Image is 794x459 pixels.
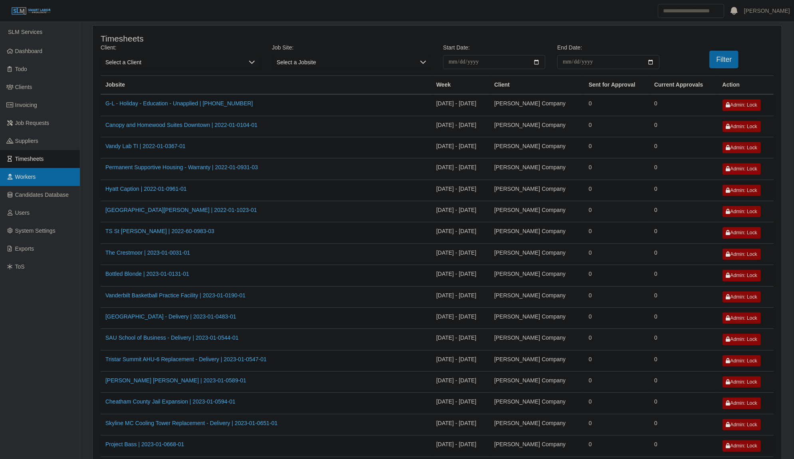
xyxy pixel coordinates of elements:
td: 0 [649,116,718,137]
td: [PERSON_NAME] Company [489,393,584,414]
span: Job Requests [15,120,50,126]
td: [PERSON_NAME] Company [489,222,584,243]
th: Current Approvals [649,76,718,95]
td: 0 [649,265,718,286]
a: [GEOGRAPHIC_DATA] - Delivery | 2023-01-0483-01 [105,313,236,320]
label: Job Site: [272,44,293,52]
td: [DATE] - [DATE] [432,265,489,286]
td: [PERSON_NAME] Company [489,201,584,222]
td: [DATE] - [DATE] [432,307,489,328]
a: Tristar Summit AHU-6 Replacement - Delivery | 2023-01-0547-01 [105,356,267,362]
span: Admin: Lock [726,251,757,257]
td: [PERSON_NAME] Company [489,435,584,457]
span: Admin: Lock [726,188,757,193]
button: Admin: Lock [723,291,761,303]
th: Sent for Approval [584,76,649,95]
a: G-L - Holiday - Education - Unapplied | [PHONE_NUMBER] [105,100,253,107]
td: [DATE] - [DATE] [432,372,489,393]
td: [PERSON_NAME] Company [489,350,584,371]
td: [DATE] - [DATE] [432,137,489,158]
a: SAU School of Business - Delivery | 2023-01-0544-01 [105,334,239,341]
td: [DATE] - [DATE] [432,116,489,137]
button: Admin: Lock [723,355,761,366]
td: 0 [649,307,718,328]
span: Select a Client [101,55,244,69]
td: 0 [584,372,649,393]
h4: Timesheets [101,34,374,44]
span: SLM Services [8,29,42,35]
button: Admin: Lock [723,99,761,111]
span: Todo [15,66,27,72]
a: Project Bass | 2023-01-0668-01 [105,441,184,447]
span: Admin: Lock [726,273,757,278]
td: 0 [649,350,718,371]
td: [PERSON_NAME] Company [489,372,584,393]
button: Admin: Lock [723,398,761,409]
a: Cheatham County Jail Expansion | 2023-01-0594-01 [105,398,236,405]
td: [PERSON_NAME] Company [489,243,584,265]
span: Dashboard [15,48,43,54]
button: Admin: Lock [723,249,761,260]
td: 0 [649,94,718,116]
a: [GEOGRAPHIC_DATA][PERSON_NAME] | 2022-01-1023-01 [105,207,257,213]
span: Admin: Lock [726,443,757,449]
button: Admin: Lock [723,376,761,388]
span: Admin: Lock [726,230,757,235]
td: [DATE] - [DATE] [432,180,489,201]
span: System Settings [15,228,55,234]
label: Client: [101,44,117,52]
span: Admin: Lock [726,336,757,342]
td: 0 [649,137,718,158]
span: Admin: Lock [726,145,757,150]
a: Vanderbilt Basketball Practice Facility | 2023-01-0190-01 [105,292,246,299]
span: Admin: Lock [726,209,757,214]
td: 0 [649,393,718,414]
span: Exports [15,245,34,252]
td: 0 [649,286,718,307]
span: Invoicing [15,102,37,108]
th: Client [489,76,584,95]
td: 0 [649,243,718,265]
td: [DATE] - [DATE] [432,329,489,350]
span: Admin: Lock [726,102,757,108]
a: [PERSON_NAME] [744,7,790,15]
td: [PERSON_NAME] Company [489,265,584,286]
th: Jobsite [101,76,432,95]
td: 0 [584,329,649,350]
span: Admin: Lock [726,124,757,129]
button: Admin: Lock [723,313,761,324]
span: Admin: Lock [726,294,757,300]
td: 0 [649,201,718,222]
span: Users [15,210,30,216]
button: Admin: Lock [723,270,761,281]
th: Week [432,76,489,95]
td: [PERSON_NAME] Company [489,286,584,307]
button: Admin: Lock [723,419,761,430]
a: Hyatt Caption | 2022-01-0961-01 [105,186,187,192]
td: 0 [584,435,649,457]
a: TS St [PERSON_NAME] | 2022-60-0983-03 [105,228,214,234]
a: Canopy and Homewood Suites Downtown | 2022-01-0104-01 [105,122,257,128]
button: Admin: Lock [723,163,761,174]
button: Admin: Lock [723,185,761,196]
td: [PERSON_NAME] Company [489,307,584,328]
label: Start Date: [443,44,470,52]
td: [DATE] - [DATE] [432,94,489,116]
span: Clients [15,84,32,90]
td: 0 [649,222,718,243]
td: 0 [584,265,649,286]
a: [PERSON_NAME] [PERSON_NAME] | 2023-01-0589-01 [105,377,246,384]
td: 0 [584,286,649,307]
td: 0 [584,180,649,201]
button: Admin: Lock [723,227,761,238]
button: Admin: Lock [723,206,761,217]
span: Admin: Lock [726,422,757,427]
td: [PERSON_NAME] Company [489,329,584,350]
span: ToS [15,263,25,270]
td: [DATE] - [DATE] [432,435,489,457]
a: Skyline MC Cooling Tower Replacement - Delivery | 2023-01-0651-01 [105,420,277,426]
th: Action [718,76,774,95]
span: Workers [15,174,36,180]
td: [PERSON_NAME] Company [489,414,584,435]
td: [PERSON_NAME] Company [489,94,584,116]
